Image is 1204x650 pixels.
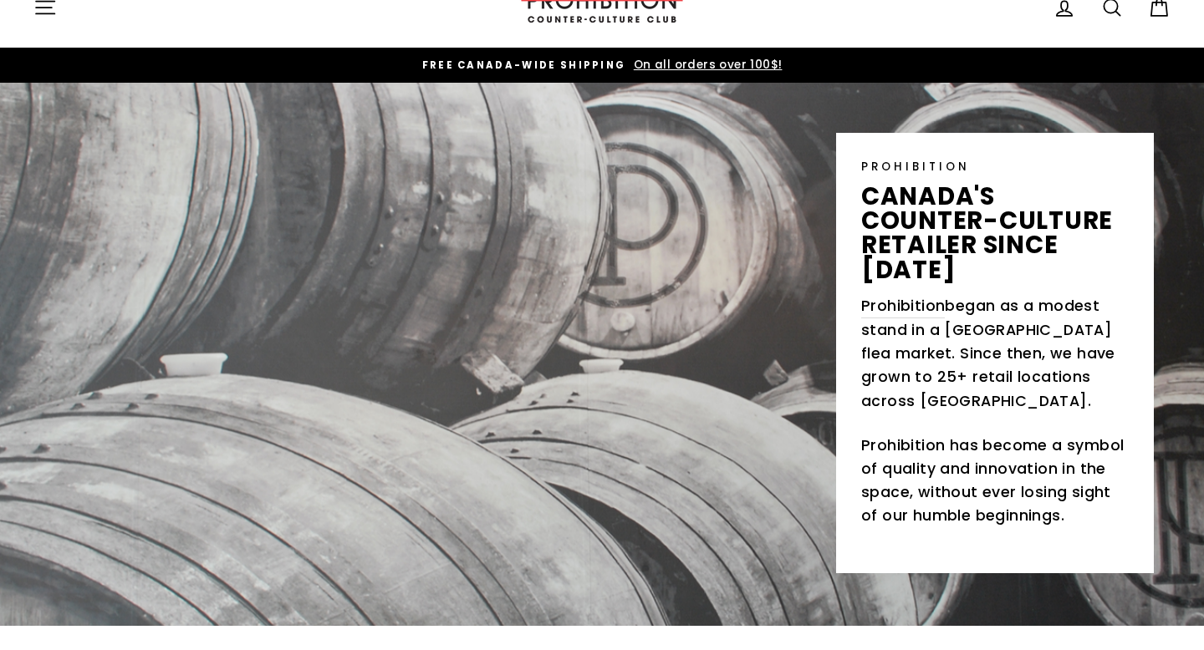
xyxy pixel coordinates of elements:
[630,57,783,73] span: On all orders over 100$!
[422,58,626,72] span: FREE CANADA-WIDE SHIPPING
[861,434,1129,528] p: Prohibition has become a symbol of quality and innovation in the space, without ever losing sight...
[861,158,1129,175] p: PROHIBITION
[861,294,945,318] a: Prohibition
[861,184,1129,282] p: canada's counter-culture retailer since [DATE]
[861,294,1129,413] p: began as a modest stand in a [GEOGRAPHIC_DATA] flea market. Since then, we have grown to 25+ reta...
